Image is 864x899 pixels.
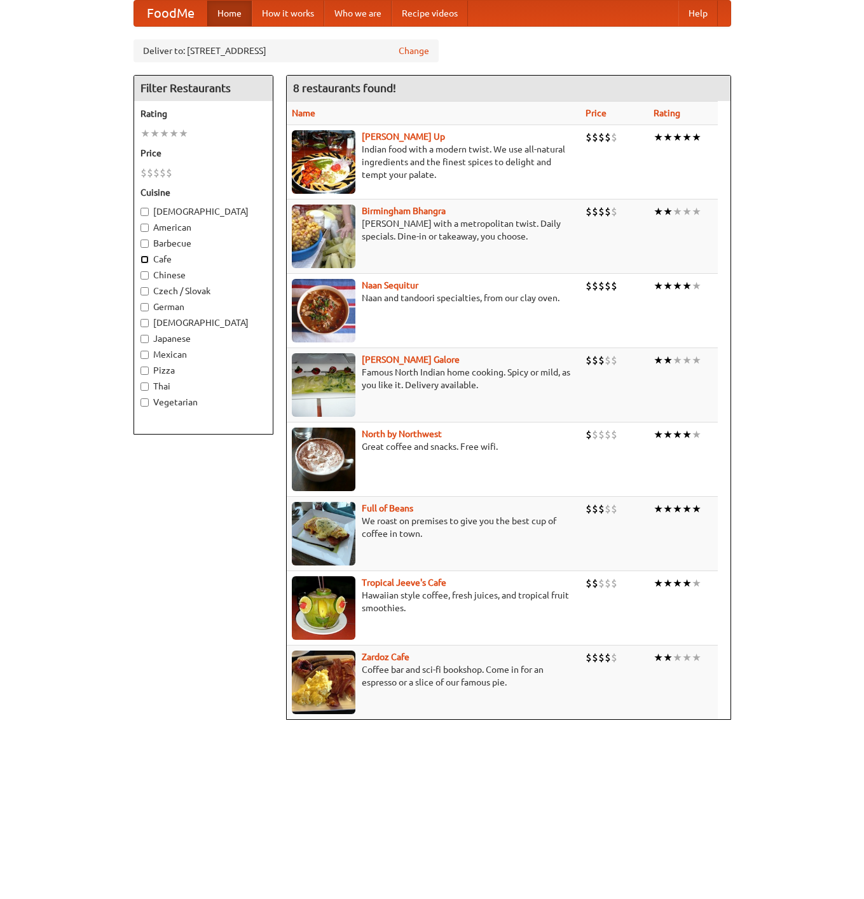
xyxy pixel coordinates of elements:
li: $ [611,651,617,665]
li: $ [611,279,617,293]
li: ★ [682,576,692,590]
li: ★ [692,428,701,442]
li: $ [605,428,611,442]
li: $ [586,651,592,665]
ng-pluralize: 8 restaurants found! [293,82,396,94]
li: ★ [663,576,673,590]
input: Czech / Slovak [141,287,149,295]
a: Who we are [324,1,392,26]
a: Tropical Jeeve's Cafe [362,578,446,588]
li: ★ [692,130,701,144]
li: ★ [682,502,692,516]
li: ★ [654,576,663,590]
li: $ [605,651,611,665]
li: ★ [682,279,692,293]
b: Birmingham Bhangra [362,206,446,216]
li: ★ [692,279,701,293]
li: ★ [179,126,188,140]
img: currygalore.jpg [292,353,355,417]
label: [DEMOGRAPHIC_DATA] [141,205,266,218]
li: $ [592,353,598,367]
input: Cafe [141,255,149,264]
p: Indian food with a modern twist. We use all-natural ingredients and the finest spices to delight ... [292,143,576,181]
img: naansequitur.jpg [292,279,355,342]
li: ★ [673,205,682,219]
li: $ [141,166,147,180]
li: $ [598,205,605,219]
li: ★ [141,126,150,140]
input: [DEMOGRAPHIC_DATA] [141,319,149,327]
li: $ [147,166,153,180]
p: Famous North Indian home cooking. Spicy or mild, as you like it. Delivery available. [292,366,576,391]
a: Change [399,44,429,57]
input: Barbecue [141,240,149,248]
li: ★ [663,130,673,144]
a: [PERSON_NAME] Up [362,132,445,142]
li: ★ [663,428,673,442]
li: ★ [673,130,682,144]
input: Chinese [141,271,149,280]
li: $ [586,428,592,442]
li: $ [166,166,172,180]
li: $ [598,576,605,590]
li: ★ [673,576,682,590]
h4: Filter Restaurants [134,76,273,101]
li: $ [598,279,605,293]
input: [DEMOGRAPHIC_DATA] [141,208,149,216]
li: $ [598,651,605,665]
img: curryup.jpg [292,130,355,194]
a: Naan Sequitur [362,280,418,290]
a: Rating [654,108,680,118]
li: ★ [673,502,682,516]
a: Name [292,108,315,118]
li: ★ [663,651,673,665]
label: Chinese [141,269,266,281]
input: German [141,303,149,311]
p: We roast on premises to give you the best cup of coffee in town. [292,515,576,540]
li: $ [586,353,592,367]
li: $ [153,166,160,180]
li: ★ [682,428,692,442]
a: [PERSON_NAME] Galore [362,355,460,365]
li: $ [605,279,611,293]
img: jeeves.jpg [292,576,355,640]
li: ★ [682,205,692,219]
li: $ [592,651,598,665]
li: $ [598,502,605,516]
li: $ [598,428,605,442]
li: ★ [160,126,169,140]
label: Vegetarian [141,396,266,409]
li: ★ [654,502,663,516]
label: Mexican [141,348,266,361]
b: Zardoz Cafe [362,652,409,662]
li: ★ [682,651,692,665]
li: $ [605,502,611,516]
li: $ [611,502,617,516]
li: ★ [663,502,673,516]
li: $ [592,428,598,442]
a: North by Northwest [362,429,442,439]
a: Recipe videos [392,1,468,26]
img: north.jpg [292,428,355,491]
li: $ [586,205,592,219]
li: ★ [654,428,663,442]
label: Pizza [141,364,266,377]
li: $ [586,279,592,293]
li: $ [592,130,598,144]
li: $ [592,205,598,219]
li: ★ [654,279,663,293]
a: Help [678,1,718,26]
p: Coffee bar and sci-fi bookshop. Come in for an espresso or a slice of our famous pie. [292,663,576,689]
li: ★ [692,651,701,665]
li: ★ [654,353,663,367]
li: $ [611,130,617,144]
a: Full of Beans [362,503,413,513]
img: bhangra.jpg [292,205,355,268]
li: $ [160,166,166,180]
li: $ [592,502,598,516]
p: [PERSON_NAME] with a metropolitan twist. Daily specials. Dine-in or takeaway, you choose. [292,217,576,243]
